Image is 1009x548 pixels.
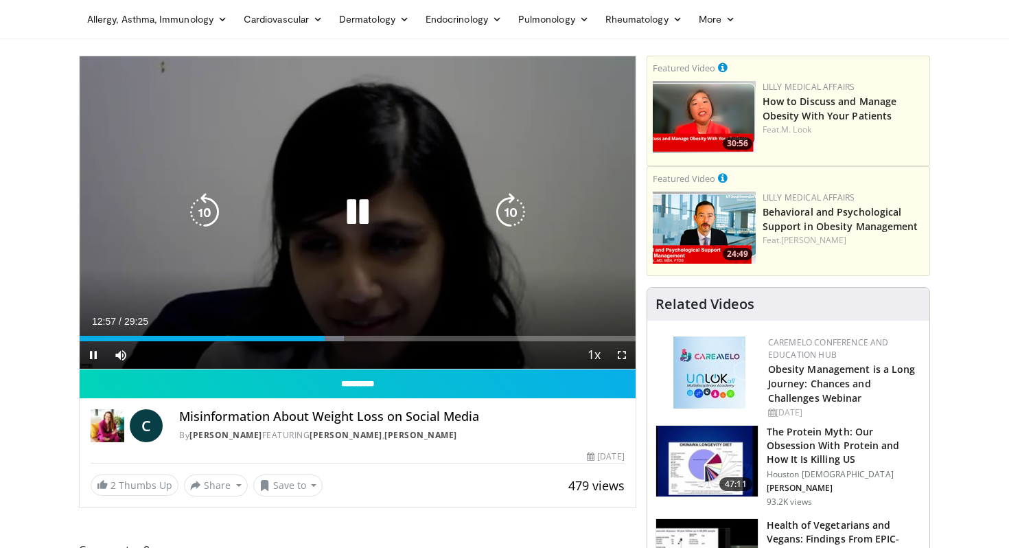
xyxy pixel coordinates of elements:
video-js: Video Player [80,56,636,369]
a: [PERSON_NAME] [189,429,262,441]
span: / [119,316,121,327]
a: [PERSON_NAME] [310,429,382,441]
a: C [130,409,163,442]
a: 24:49 [653,192,756,264]
a: 2 Thumbs Up [91,475,178,496]
a: 30:56 [653,81,756,153]
p: 93.2K views [767,496,812,507]
a: 47:11 The Protein Myth: Our Obsession With Protein and How It Is Killing US Houston [DEMOGRAPHIC_... [656,425,921,507]
span: 24:49 [723,248,752,260]
a: Behavioral and Psychological Support in Obesity Management [763,205,918,233]
a: More [691,5,743,33]
span: 479 views [568,477,625,494]
button: Save to [253,475,323,496]
div: Feat. [763,124,924,136]
span: 12:57 [92,316,116,327]
button: Playback Rate [581,341,608,369]
h4: Related Videos [656,296,754,312]
img: 45df64a9-a6de-482c-8a90-ada250f7980c.png.150x105_q85_autocrop_double_scale_upscale_version-0.2.jpg [673,336,745,409]
div: Feat. [763,234,924,247]
span: 29:25 [124,316,148,327]
span: 2 [111,479,116,492]
a: [PERSON_NAME] [384,429,457,441]
a: Endocrinology [417,5,510,33]
h4: Misinformation About Weight Loss on Social Media [179,409,624,424]
a: Obesity Management is a Long Journey: Chances and Challenges Webinar [768,363,916,404]
span: 47:11 [719,477,752,491]
button: Fullscreen [608,341,636,369]
div: Progress Bar [80,336,636,341]
img: ba3304f6-7838-4e41-9c0f-2e31ebde6754.png.150x105_q85_crop-smart_upscale.png [653,192,756,264]
div: By FEATURING , [179,429,624,442]
a: CaReMeLO Conference and Education Hub [768,336,889,361]
h3: The Protein Myth: Our Obsession With Protein and How It Is Killing US [767,425,921,466]
span: 30:56 [723,137,752,150]
div: [DATE] [587,450,624,463]
button: Pause [80,341,107,369]
button: Mute [107,341,135,369]
a: Rheumatology [597,5,691,33]
a: Cardiovascular [235,5,331,33]
a: How to Discuss and Manage Obesity With Your Patients [763,95,897,122]
img: b7b8b05e-5021-418b-a89a-60a270e7cf82.150x105_q85_crop-smart_upscale.jpg [656,426,758,497]
p: Houston [DEMOGRAPHIC_DATA] [767,469,921,480]
a: Lilly Medical Affairs [763,192,855,203]
img: c98a6a29-1ea0-4bd5-8cf5-4d1e188984a7.png.150x105_q85_crop-smart_upscale.png [653,81,756,153]
a: M. Look [781,124,811,135]
p: [PERSON_NAME] [767,483,921,494]
small: Featured Video [653,172,715,185]
a: Pulmonology [510,5,597,33]
a: Lilly Medical Affairs [763,81,855,93]
button: Share [184,475,248,496]
small: Featured Video [653,62,715,74]
a: Dermatology [331,5,417,33]
a: [PERSON_NAME] [781,234,846,246]
div: [DATE] [768,407,918,419]
img: Dr. Carolynn Francavilla [91,409,124,442]
a: Allergy, Asthma, Immunology [79,5,235,33]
